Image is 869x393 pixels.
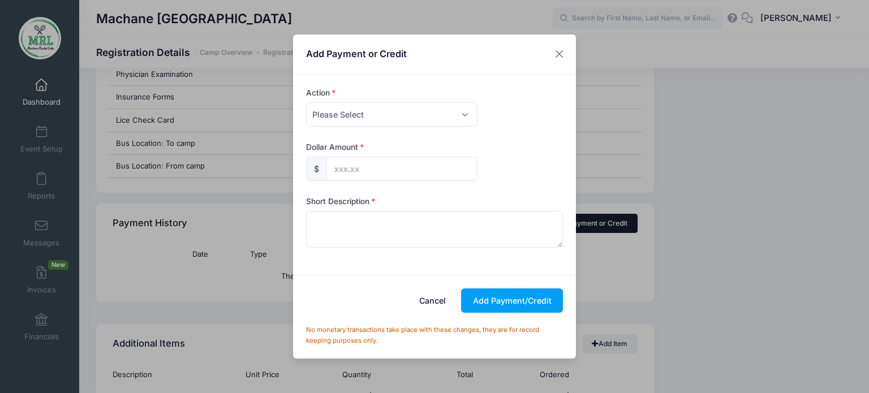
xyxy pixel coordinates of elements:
[306,47,407,61] h4: Add Payment or Credit
[306,141,364,153] label: Dollar Amount
[306,87,336,98] label: Action
[306,196,376,207] label: Short Description
[408,288,458,313] button: Cancel
[306,157,327,181] div: $
[306,326,539,345] small: No monetary transactions take place with these changes, they are for record keeping purposes only.
[461,288,563,313] button: Add Payment/Credit
[549,44,570,64] button: Close
[326,157,477,181] input: xxx.xx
